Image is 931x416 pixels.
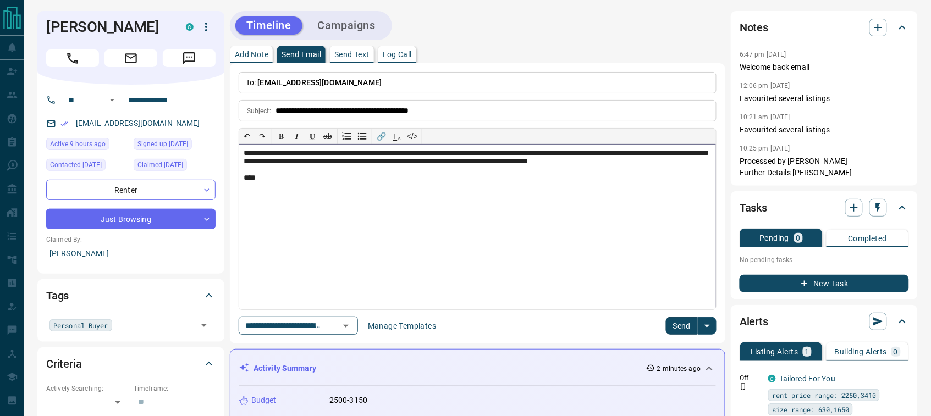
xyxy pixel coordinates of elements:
[46,138,128,153] div: Tue Aug 12 2025
[239,129,255,144] button: ↶
[46,355,82,373] h2: Criteria
[740,82,790,90] p: 12:06 pm [DATE]
[835,348,887,356] p: Building Alerts
[235,51,268,58] p: Add Note
[46,287,69,304] h2: Tags
[323,132,332,141] s: ab
[196,318,212,333] button: Open
[805,348,809,356] p: 1
[848,235,887,242] p: Completed
[46,209,216,229] div: Just Browsing
[46,18,169,36] h1: [PERSON_NAME]
[137,138,188,149] span: Signed up [DATE]
[50,138,106,149] span: Active 9 hours ago
[760,234,790,242] p: Pending
[334,51,370,58] p: Send Text
[796,234,801,242] p: 0
[374,129,389,144] button: 🔗
[104,49,157,67] span: Email
[772,404,849,415] span: size range: 630,1650
[329,395,367,406] p: 2500-3150
[186,23,194,31] div: condos.ca
[740,195,909,221] div: Tasks
[46,351,216,377] div: Criteria
[355,129,370,144] button: Bullet list
[666,317,717,335] div: split button
[46,282,216,309] div: Tags
[247,106,271,116] p: Subject:
[258,78,382,87] span: [EMAIL_ADDRESS][DOMAIN_NAME]
[389,129,405,144] button: T̲ₓ
[46,159,128,174] div: Fri Jul 22 2022
[740,373,762,383] p: Off
[53,320,108,331] span: Personal Buyer
[254,363,316,374] p: Activity Summary
[50,159,102,170] span: Contacted [DATE]
[740,14,909,41] div: Notes
[106,93,119,107] button: Open
[740,252,909,268] p: No pending tasks
[740,113,790,121] p: 10:21 am [DATE]
[751,348,798,356] p: Listing Alerts
[740,124,909,136] p: Favourited several listings
[383,51,412,58] p: Log Call
[60,120,68,127] svg: Email Verified
[46,180,216,200] div: Renter
[307,16,387,35] button: Campaigns
[772,390,876,401] span: rent price range: 2250,3410
[289,129,305,144] button: 𝑰
[235,16,302,35] button: Timeline
[305,129,320,144] button: 𝐔
[46,245,216,263] p: [PERSON_NAME]
[134,159,216,174] div: Fri Jul 15 2022
[239,358,716,379] div: Activity Summary2 minutes ago
[361,317,443,335] button: Manage Templates
[134,138,216,153] div: Fri Jul 15 2022
[666,317,698,335] button: Send
[76,119,200,127] a: [EMAIL_ADDRESS][DOMAIN_NAME]
[740,145,790,152] p: 10:25 pm [DATE]
[282,51,321,58] p: Send Email
[405,129,420,144] button: </>
[740,156,909,179] p: Processed by [PERSON_NAME] Further Details [PERSON_NAME]
[310,132,315,141] span: 𝐔
[740,308,909,335] div: Alerts
[46,49,99,67] span: Call
[46,384,128,393] p: Actively Searching:
[740,93,909,104] p: Favourited several listings
[740,275,909,292] button: New Task
[339,129,355,144] button: Numbered list
[251,395,277,406] p: Budget
[740,62,909,73] p: Welcome back email
[740,313,768,330] h2: Alerts
[894,348,898,356] p: 0
[740,199,767,217] h2: Tasks
[255,129,270,144] button: ↷
[46,235,216,245] p: Claimed By:
[740,383,747,391] svg: Push Notification Only
[740,51,786,58] p: 6:47 pm [DATE]
[163,49,216,67] span: Message
[338,318,354,334] button: Open
[768,375,776,382] div: condos.ca
[779,374,835,383] a: Tailored For You
[137,159,183,170] span: Claimed [DATE]
[740,19,768,36] h2: Notes
[134,384,216,393] p: Timeframe:
[657,364,701,374] p: 2 minutes ago
[274,129,289,144] button: 𝐁
[320,129,335,144] button: ab
[239,72,717,93] p: To:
